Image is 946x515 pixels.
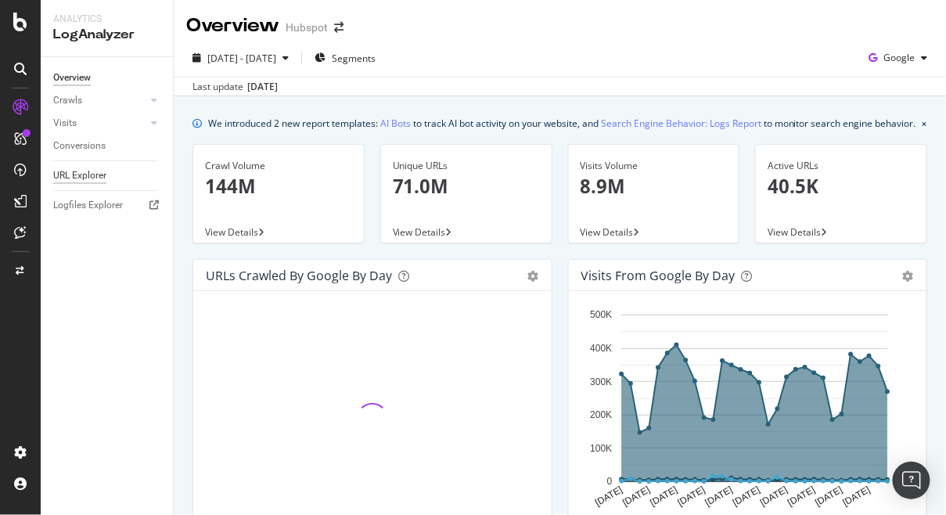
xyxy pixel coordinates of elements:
div: Visits [53,115,77,131]
div: Hubspot [286,20,328,35]
span: Google [883,51,915,64]
button: Google [862,45,933,70]
div: We introduced 2 new report templates: to track AI bot activity on your website, and to monitor se... [208,115,916,131]
div: Crawl Volume [205,159,352,173]
text: [DATE] [758,484,790,509]
div: LogAnalyzer [53,26,160,44]
text: [DATE] [703,484,735,509]
a: Visits [53,115,146,131]
div: Open Intercom Messenger [893,462,930,499]
text: [DATE] [731,484,762,509]
span: View Details [205,225,258,239]
button: close banner [919,112,931,135]
text: [DATE] [620,484,652,509]
div: Overview [53,70,91,86]
text: 0 [606,477,612,488]
div: info banner [192,115,927,131]
div: Visits from Google by day [581,268,736,283]
span: View Details [768,225,821,239]
p: 40.5K [768,173,915,200]
span: View Details [393,225,446,239]
text: [DATE] [786,484,817,509]
text: 500K [590,310,612,321]
text: [DATE] [840,484,872,509]
div: Last update [192,80,278,94]
span: View Details [581,225,634,239]
div: Analytics [53,13,160,26]
div: Unique URLs [393,159,540,173]
a: AI Bots [380,115,411,131]
text: [DATE] [813,484,844,509]
p: 71.0M [393,173,540,200]
div: gear [903,271,914,282]
div: arrow-right-arrow-left [334,22,344,33]
button: Segments [308,45,382,70]
text: 200K [590,410,612,421]
p: 144M [205,173,352,200]
p: 8.9M [581,173,728,200]
div: Logfiles Explorer [53,197,123,214]
text: 300K [590,376,612,387]
a: URL Explorer [53,167,162,184]
div: Overview [186,13,279,39]
span: [DATE] - [DATE] [207,52,276,65]
span: Segments [332,52,376,65]
text: 400K [590,344,612,355]
div: URLs Crawled by Google by day [206,268,392,283]
div: Conversions [53,138,106,154]
div: [DATE] [247,80,278,94]
a: Overview [53,70,162,86]
div: gear [528,271,539,282]
text: 100K [590,443,612,454]
div: Crawls [53,92,82,109]
text: [DATE] [593,484,624,509]
a: Logfiles Explorer [53,197,162,214]
a: Crawls [53,92,146,109]
div: URL Explorer [53,167,106,184]
button: [DATE] - [DATE] [186,45,295,70]
a: Conversions [53,138,162,154]
text: [DATE] [648,484,679,509]
text: [DATE] [675,484,707,509]
div: Visits Volume [581,159,728,173]
a: Search Engine Behavior: Logs Report [601,115,761,131]
div: Active URLs [768,159,915,173]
